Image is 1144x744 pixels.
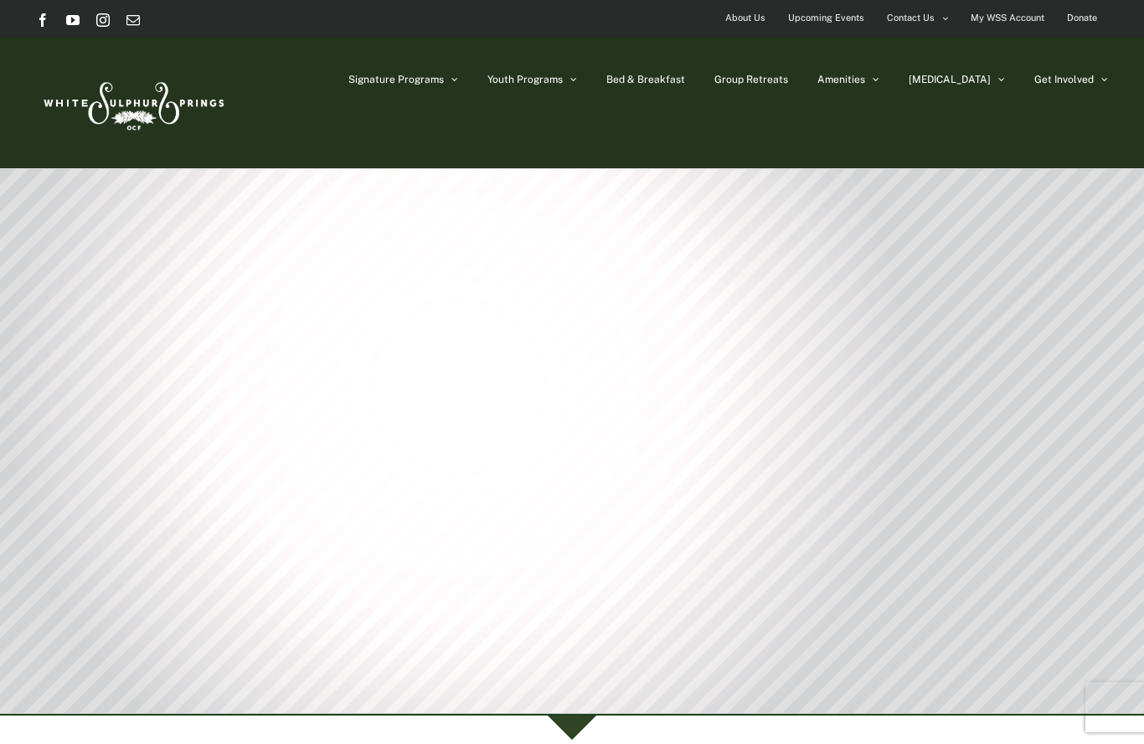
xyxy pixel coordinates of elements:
[909,74,991,85] span: [MEDICAL_DATA]
[971,6,1044,30] span: My WSS Account
[1034,74,1094,85] span: Get Involved
[348,74,444,85] span: Signature Programs
[606,74,685,85] span: Bed & Breakfast
[36,64,229,142] img: White Sulphur Springs Logo
[887,6,935,30] span: Contact Us
[817,38,879,121] a: Amenities
[1067,6,1097,30] span: Donate
[714,38,788,121] a: Group Retreats
[487,74,563,85] span: Youth Programs
[606,38,685,121] a: Bed & Breakfast
[348,38,1108,121] nav: Main Menu
[725,6,765,30] span: About Us
[1034,38,1108,121] a: Get Involved
[348,38,458,121] a: Signature Programs
[788,6,864,30] span: Upcoming Events
[817,74,865,85] span: Amenities
[714,74,788,85] span: Group Retreats
[909,38,1005,121] a: [MEDICAL_DATA]
[487,38,577,121] a: Youth Programs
